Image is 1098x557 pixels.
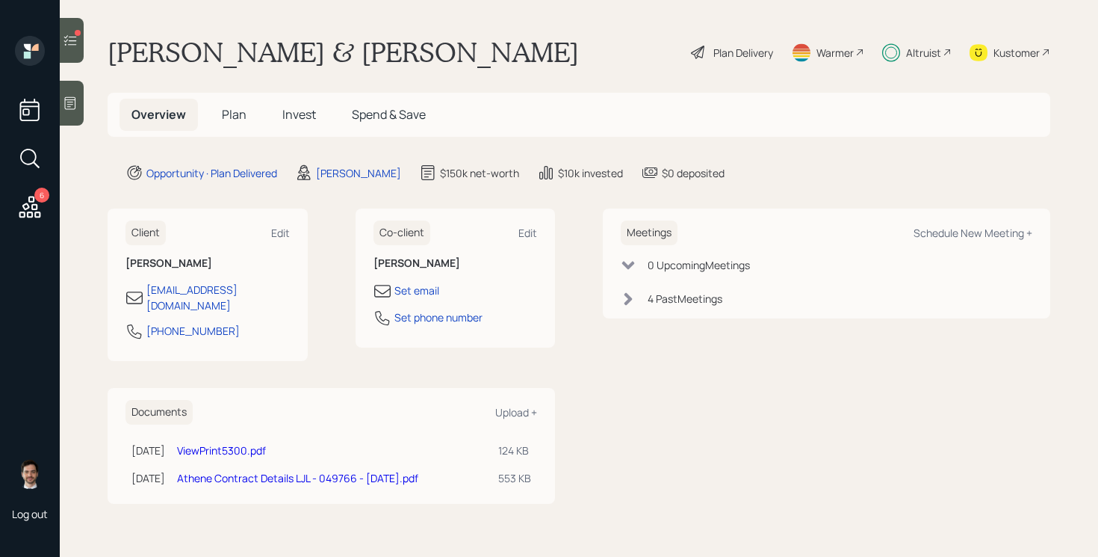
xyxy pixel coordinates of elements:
[177,471,418,485] a: Athene Contract Details LJL - 049766 - [DATE].pdf
[518,226,537,240] div: Edit
[373,221,430,245] h6: Co-client
[352,106,426,123] span: Spend & Save
[282,106,316,123] span: Invest
[662,165,725,181] div: $0 deposited
[177,443,266,458] a: ViewPrint5300.pdf
[713,45,773,61] div: Plan Delivery
[34,188,49,203] div: 6
[498,470,531,486] div: 553 KB
[440,165,519,181] div: $150k net-worth
[558,165,623,181] div: $10k invested
[12,507,48,521] div: Log out
[495,405,537,419] div: Upload +
[125,221,166,245] h6: Client
[498,443,531,458] div: 124 KB
[108,36,579,69] h1: [PERSON_NAME] & [PERSON_NAME]
[816,45,854,61] div: Warmer
[146,282,290,313] div: [EMAIL_ADDRESS][DOMAIN_NAME]
[914,226,1032,240] div: Schedule New Meeting +
[648,291,722,307] div: 4 Past Meeting s
[621,221,677,245] h6: Meetings
[131,106,186,123] span: Overview
[125,400,193,425] h6: Documents
[15,459,45,489] img: jonah-coleman-headshot.png
[271,226,290,240] div: Edit
[316,165,401,181] div: [PERSON_NAME]
[906,45,941,61] div: Altruist
[394,283,439,298] div: Set email
[394,310,483,325] div: Set phone number
[125,257,290,270] h6: [PERSON_NAME]
[648,257,750,273] div: 0 Upcoming Meeting s
[146,323,240,339] div: [PHONE_NUMBER]
[373,257,538,270] h6: [PERSON_NAME]
[993,45,1040,61] div: Kustomer
[131,470,165,486] div: [DATE]
[131,443,165,458] div: [DATE]
[146,165,277,181] div: Opportunity · Plan Delivered
[222,106,246,123] span: Plan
